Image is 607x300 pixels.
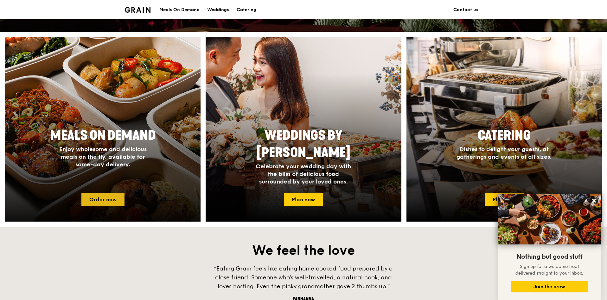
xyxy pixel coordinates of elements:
[485,193,524,206] a: Plan now
[207,0,229,19] div: Weddings
[81,193,125,206] a: Order now
[125,7,150,13] img: Grain
[406,37,602,222] a: CateringDishes to delight your guests, at gatherings and events of all sizes.Plan now
[206,37,401,222] a: Weddings by [PERSON_NAME]Celebrate your wedding day with the bliss of delicious food surrounded b...
[478,128,531,143] span: Catering
[59,146,147,168] span: Enjoy wholesome and delicious meals on the fly, available for same-day delivery.
[284,193,323,206] a: Plan now
[406,37,602,222] img: catering-card.e1cfaf3e.jpg
[515,264,583,276] span: Sign up for a welcome treat delivered straight to your inbox.
[50,128,156,143] span: Meals On Demand
[237,0,256,19] div: Catering
[457,146,552,160] span: Dishes to delight your guests, at gatherings and events of all sizes.
[589,196,599,206] button: Close
[233,0,260,19] a: Catering
[5,37,201,222] a: Meals On DemandEnjoy wholesome and delicious meals on the fly, available for same-day delivery.Or...
[206,37,401,222] img: weddings-card.4f3003b8.jpg
[511,281,588,292] button: Join the crew
[498,194,601,244] img: DSC07876-Edit02-Large.jpeg
[450,0,482,19] a: Contact us
[516,253,582,261] span: Nothing but good stuff
[257,128,350,160] span: Weddings by [PERSON_NAME]
[203,0,233,19] a: Weddings
[159,0,200,19] div: Meals On Demand
[256,163,351,185] span: Celebrate your wedding day with the bliss of delicious food surrounded by your loved ones.
[208,264,399,291] div: “Eating Grain feels like eating home cooked food prepared by a close friend. Someone who’s well-t...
